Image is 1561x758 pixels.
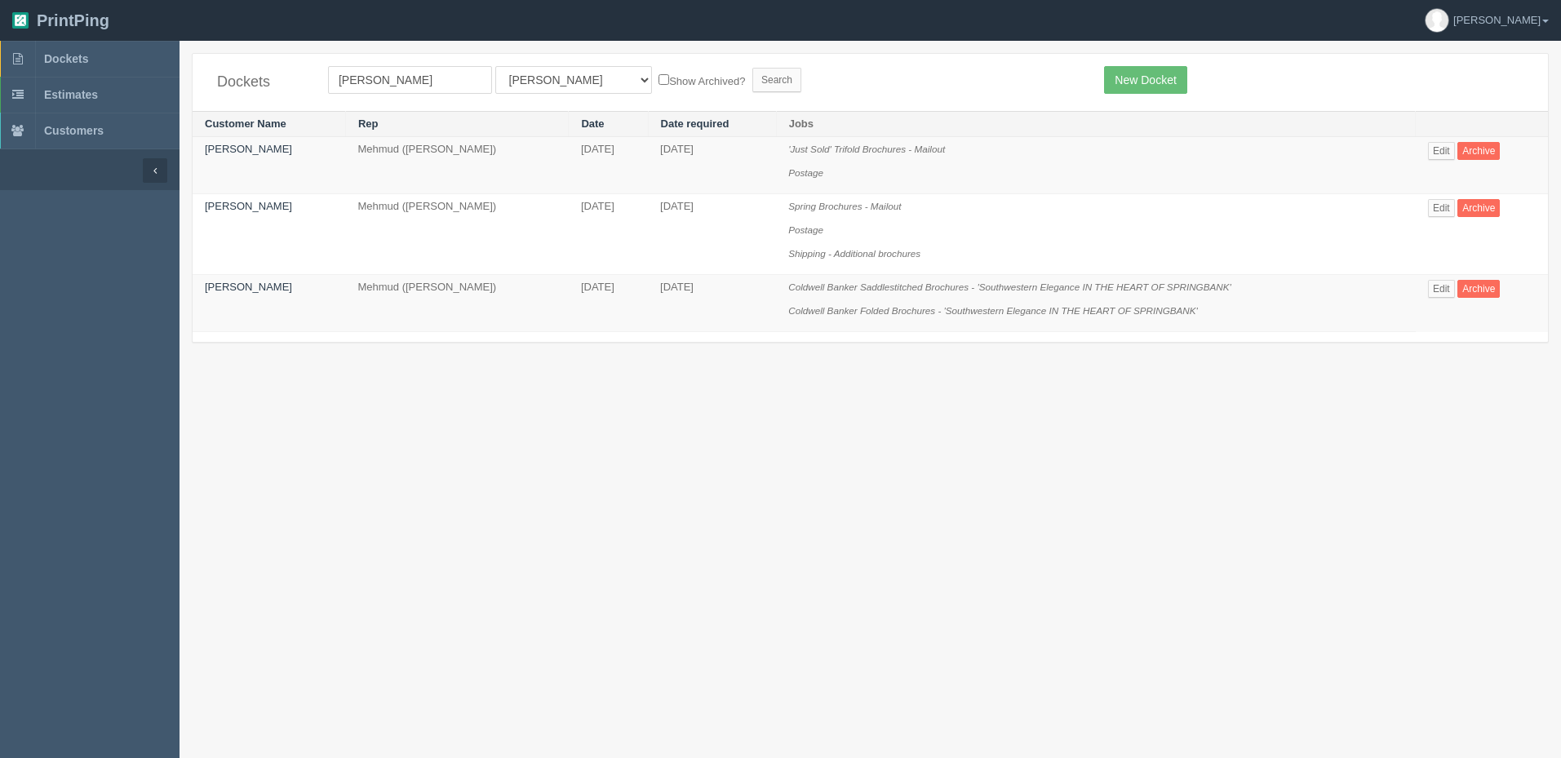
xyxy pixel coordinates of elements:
[328,66,492,94] input: Customer Name
[788,248,920,259] i: Shipping - Additional brochures
[1104,66,1186,94] a: New Docket
[788,305,1198,316] i: Coldwell Banker Folded Brochures - 'Southwestern Elegance IN THE HEART OF SPRINGBANK'
[569,137,648,194] td: [DATE]
[345,137,568,194] td: Mehmud ([PERSON_NAME])
[205,117,286,130] a: Customer Name
[776,111,1416,137] th: Jobs
[345,275,568,332] td: Mehmud ([PERSON_NAME])
[44,88,98,101] span: Estimates
[659,74,669,85] input: Show Archived?
[1457,280,1500,298] a: Archive
[44,124,104,137] span: Customers
[788,201,901,211] i: Spring Brochures - Mailout
[1428,142,1455,160] a: Edit
[648,275,776,332] td: [DATE]
[1457,199,1500,217] a: Archive
[788,144,945,154] i: 'Just Sold' Trifold Brochures - Mailout
[569,275,648,332] td: [DATE]
[788,224,823,235] i: Postage
[205,281,292,293] a: [PERSON_NAME]
[661,117,730,130] a: Date required
[44,52,88,65] span: Dockets
[752,68,801,92] input: Search
[1428,199,1455,217] a: Edit
[788,281,1231,292] i: Coldwell Banker Saddlestitched Brochures - 'Southwestern Elegance IN THE HEART OF SPRINGBANK'
[1457,142,1500,160] a: Archive
[659,71,745,90] label: Show Archived?
[788,167,823,178] i: Postage
[1426,9,1448,32] img: avatar_default-7531ab5dedf162e01f1e0bb0964e6a185e93c5c22dfe317fb01d7f8cd2b1632c.jpg
[648,137,776,194] td: [DATE]
[217,74,304,91] h4: Dockets
[648,194,776,275] td: [DATE]
[581,117,604,130] a: Date
[345,194,568,275] td: Mehmud ([PERSON_NAME])
[205,200,292,212] a: [PERSON_NAME]
[358,117,379,130] a: Rep
[569,194,648,275] td: [DATE]
[205,143,292,155] a: [PERSON_NAME]
[12,12,29,29] img: logo-3e63b451c926e2ac314895c53de4908e5d424f24456219fb08d385ab2e579770.png
[1428,280,1455,298] a: Edit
